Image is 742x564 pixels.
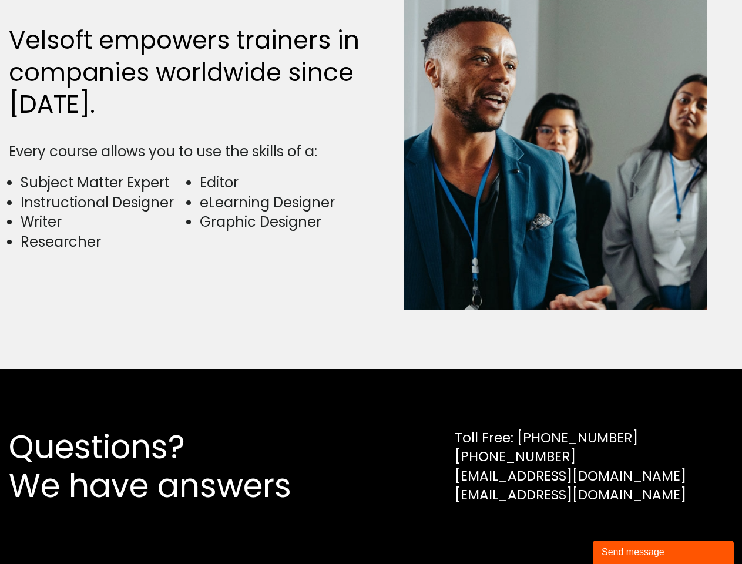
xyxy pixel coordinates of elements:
[593,538,736,564] iframe: chat widget
[9,428,334,505] h2: Questions? We have answers
[200,212,365,232] li: Graphic Designer
[455,428,686,504] div: Toll Free: [PHONE_NUMBER] [PHONE_NUMBER] [EMAIL_ADDRESS][DOMAIN_NAME] [EMAIL_ADDRESS][DOMAIN_NAME]
[200,193,365,213] li: eLearning Designer
[21,193,186,213] li: Instructional Designer
[200,173,365,193] li: Editor
[21,212,186,232] li: Writer
[9,25,365,121] h2: Velsoft empowers trainers in companies worldwide since [DATE].
[9,142,365,162] div: Every course allows you to use the skills of a:
[21,173,186,193] li: Subject Matter Expert
[21,232,186,252] li: Researcher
